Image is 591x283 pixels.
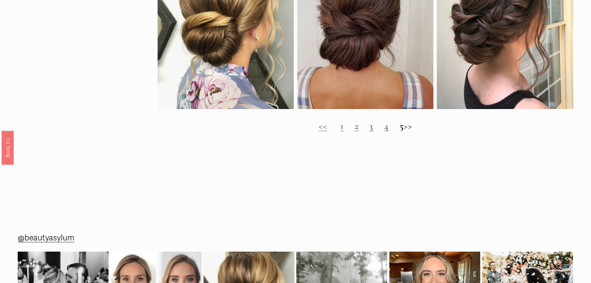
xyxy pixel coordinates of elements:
a: 3 [369,120,374,132]
h2: >> [158,121,573,132]
a: 1 [340,120,344,132]
strong: 5 [400,120,404,132]
a: Book Us [2,130,14,164]
a: @beautyasylum [18,231,74,245]
a: 2 [355,120,359,132]
a: << [319,120,327,132]
a: 4 [384,120,389,132]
